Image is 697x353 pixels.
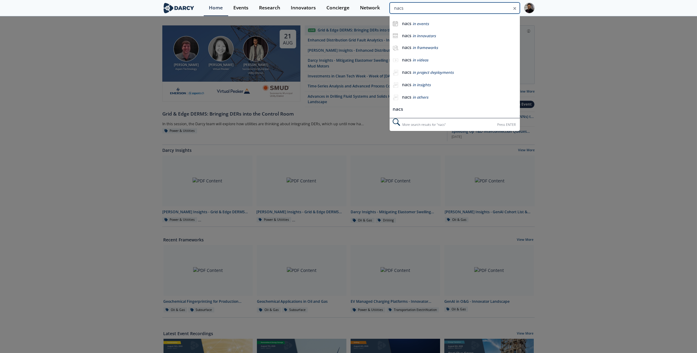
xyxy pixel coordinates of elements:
[413,70,454,75] span: in project deployments
[524,3,535,13] img: Profile
[497,122,516,128] div: Press ENTER
[393,21,398,26] img: icon
[259,5,280,10] div: Research
[413,82,431,87] span: in insights
[360,5,380,10] div: Network
[402,69,411,75] b: nacs
[402,21,411,26] b: nacs
[402,94,411,100] b: nacs
[233,5,248,10] div: Events
[390,2,520,14] input: Advanced Search
[402,82,411,87] b: nacs
[402,57,411,63] b: nacs
[326,5,349,10] div: Concierge
[390,118,520,131] div: More search results for " nacs "
[413,33,436,38] span: in innovators
[402,44,411,50] b: nacs
[402,33,411,38] b: nacs
[413,45,438,50] span: in frameworks
[390,104,520,115] li: nacs
[162,3,195,13] img: logo-wide.svg
[393,33,398,38] img: icon
[291,5,316,10] div: Innovators
[413,57,428,63] span: in videos
[413,21,429,26] span: in events
[413,95,428,100] span: in others
[209,5,223,10] div: Home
